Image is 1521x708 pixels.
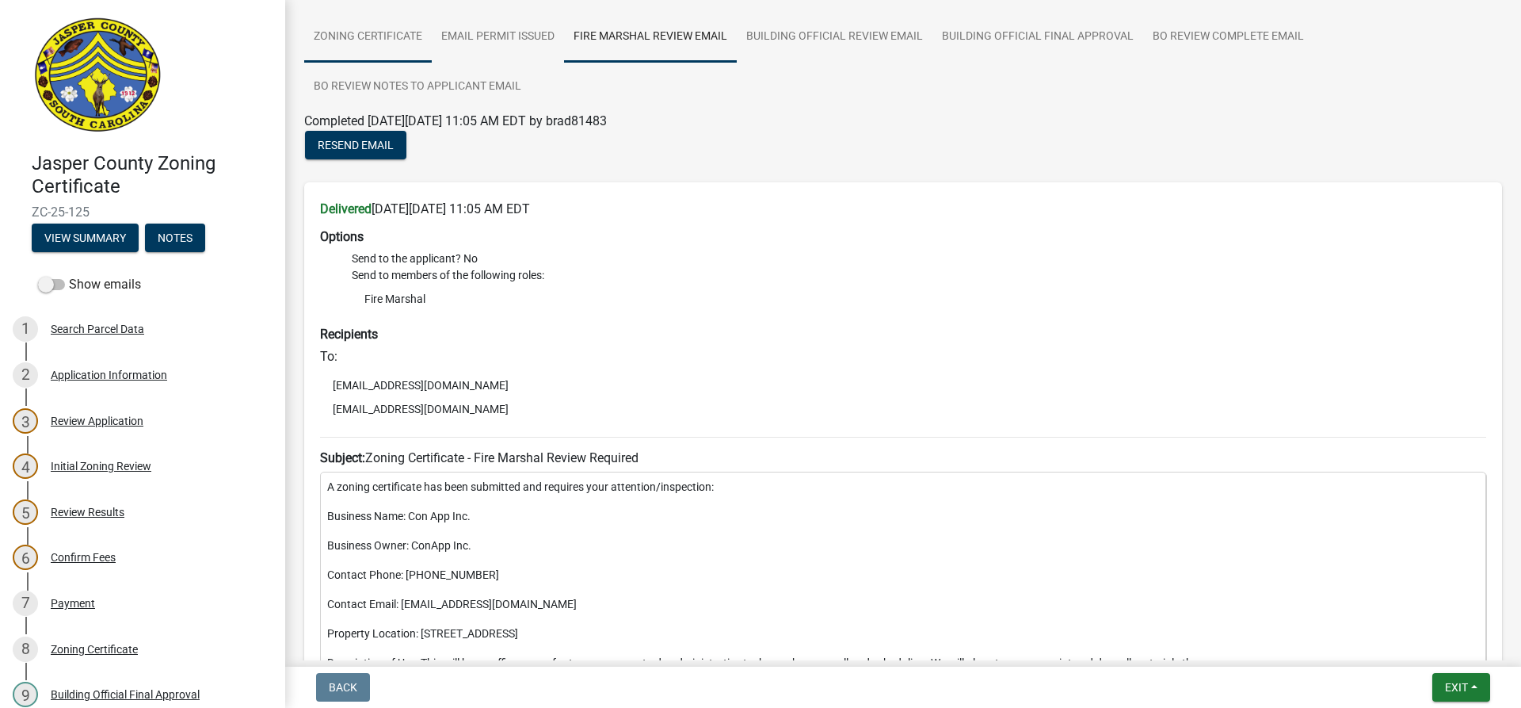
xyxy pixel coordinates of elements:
strong: Subject: [320,450,365,465]
h4: Jasper County Zoning Certificate [32,152,273,198]
li: [EMAIL_ADDRESS][DOMAIN_NAME] [320,397,1486,421]
div: Zoning Certificate [51,644,138,655]
span: Completed [DATE][DATE] 11:05 AM EDT by brad81483 [304,113,607,128]
p: Business Owner: ConApp Inc. [327,538,1479,554]
div: Building Official Final Approval [51,689,200,700]
span: Resend Email [318,139,394,151]
img: Jasper County, South Carolina [32,17,164,136]
div: 9 [13,682,38,707]
button: Back [316,673,370,702]
p: A zoning certificate has been submitted and requires your attention/inspection: [327,479,1479,496]
div: 5 [13,499,38,525]
p: Business Name: Con App Inc. [327,508,1479,525]
div: 6 [13,545,38,570]
span: Back [329,681,357,694]
strong: Options [320,229,364,244]
a: BO Review Notes to Applicant Email [304,62,531,113]
a: BO Review Complete Email [1143,12,1313,63]
li: Send to members of the following roles: [352,267,1486,314]
div: Review Application [51,415,143,427]
h6: Zoning Certificate - Fire Marshal Review Required [320,450,1486,465]
a: Zoning Certificate [304,12,432,63]
wm-modal-confirm: Summary [32,232,139,245]
div: 1 [13,316,38,342]
strong: Delivered [320,201,372,216]
strong: Recipients [320,327,378,342]
a: Building Official Final Approval [932,12,1143,63]
div: Payment [51,598,95,609]
div: 8 [13,637,38,662]
button: View Summary [32,224,139,252]
p: Property Location: [STREET_ADDRESS] [327,626,1479,642]
div: Confirm Fees [51,552,116,563]
div: Review Results [51,507,124,518]
li: Fire Marshal [352,287,1486,311]
div: 3 [13,408,38,434]
div: Search Parcel Data [51,323,144,335]
div: 7 [13,591,38,616]
h6: [DATE][DATE] 11:05 AM EDT [320,201,1486,216]
div: Application Information [51,369,167,381]
label: Show emails [38,275,141,294]
p: Contact Phone: [PHONE_NUMBER] [327,567,1479,584]
h6: To: [320,349,1486,364]
a: Email Permit Issued [432,12,564,63]
button: Exit [1432,673,1490,702]
wm-modal-confirm: Notes [145,232,205,245]
button: Notes [145,224,205,252]
a: Building Official Review Email [737,12,932,63]
div: Initial Zoning Review [51,461,151,472]
div: 4 [13,454,38,479]
span: ZC-25-125 [32,205,253,220]
a: Fire Marshal Review Email [564,12,737,63]
li: [EMAIL_ADDRESS][DOMAIN_NAME] [320,373,1486,397]
span: Exit [1445,681,1468,694]
p: Contact Email: [EMAIL_ADDRESS][DOMAIN_NAME] [327,596,1479,613]
li: Send to the applicant? No [352,251,1486,267]
div: 2 [13,362,38,388]
button: Resend Email [305,131,406,159]
p: Description of Use: This will be an office space for two managers to do administrative tasks, suc... [327,655,1479,672]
